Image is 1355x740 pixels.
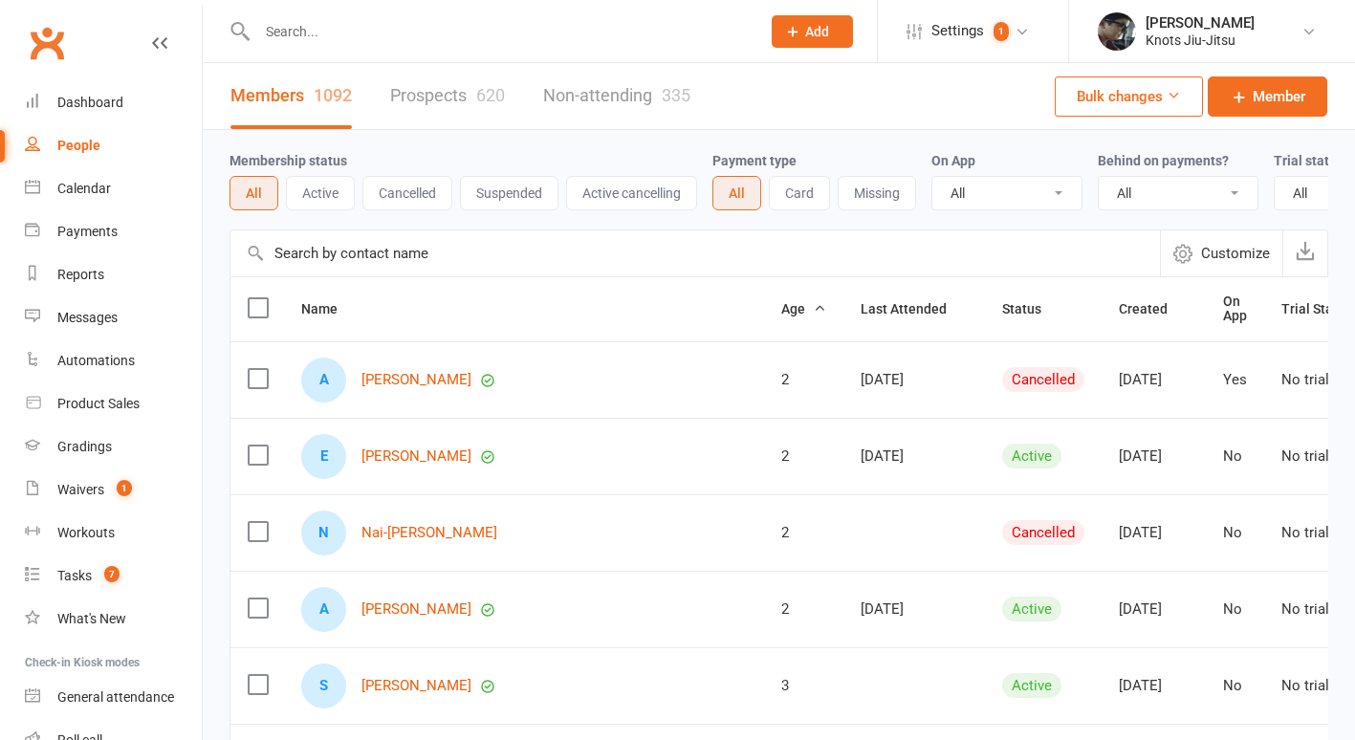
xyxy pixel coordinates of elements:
[476,85,505,105] div: 620
[1119,448,1189,465] div: [DATE]
[781,448,826,465] div: 2
[230,63,352,129] a: Members1092
[361,448,471,465] a: [PERSON_NAME]
[769,176,830,210] button: Card
[861,448,968,465] div: [DATE]
[57,267,104,282] div: Reports
[25,124,202,167] a: People
[361,372,471,388] a: [PERSON_NAME]
[1098,12,1136,51] img: thumb_image1614103803.png
[57,439,112,454] div: Gradings
[25,555,202,598] a: Tasks 7
[1002,301,1062,316] span: Status
[1002,520,1084,545] div: Cancelled
[838,176,916,210] button: Missing
[361,525,497,541] a: Nai-[PERSON_NAME]
[25,210,202,253] a: Payments
[1002,367,1084,392] div: Cancelled
[314,85,352,105] div: 1092
[1223,448,1247,465] div: No
[772,15,853,48] button: Add
[1119,525,1189,541] div: [DATE]
[301,297,359,320] button: Name
[1055,76,1203,117] button: Bulk changes
[861,601,968,618] div: [DATE]
[1201,242,1270,265] span: Customize
[1146,14,1255,32] div: [PERSON_NAME]
[1223,525,1247,541] div: No
[861,297,968,320] button: Last Attended
[229,153,347,168] label: Membership status
[301,664,346,708] div: S
[301,587,346,632] div: A
[25,167,202,210] a: Calendar
[57,396,140,411] div: Product Sales
[1208,76,1327,117] a: Member
[57,138,100,153] div: People
[1119,372,1189,388] div: [DATE]
[1002,597,1061,621] div: Active
[1002,297,1062,320] button: Status
[25,598,202,641] a: What's New
[25,81,202,124] a: Dashboard
[286,176,355,210] button: Active
[931,10,984,53] span: Settings
[25,339,202,382] a: Automations
[1119,297,1189,320] button: Created
[117,480,132,496] span: 1
[566,176,697,210] button: Active cancelling
[104,566,120,582] span: 7
[861,301,968,316] span: Last Attended
[460,176,558,210] button: Suspended
[781,297,826,320] button: Age
[57,95,123,110] div: Dashboard
[25,296,202,339] a: Messages
[781,525,826,541] div: 2
[1274,153,1344,168] label: Trial status
[994,22,1009,41] span: 1
[23,19,71,67] a: Clubworx
[1119,301,1189,316] span: Created
[57,568,92,583] div: Tasks
[301,434,346,479] div: E
[1206,277,1264,341] th: On App
[1146,32,1255,49] div: Knots Jiu-Jitsu
[25,468,202,511] a: Waivers 1
[230,230,1160,276] input: Search by contact name
[805,24,829,39] span: Add
[25,676,202,719] a: General attendance kiosk mode
[57,181,111,196] div: Calendar
[57,525,115,540] div: Workouts
[1098,153,1229,168] label: Behind on payments?
[57,224,118,239] div: Payments
[1002,673,1061,698] div: Active
[1119,678,1189,694] div: [DATE]
[781,372,826,388] div: 2
[781,678,826,694] div: 3
[781,601,826,618] div: 2
[57,482,104,497] div: Waivers
[662,85,690,105] div: 335
[712,176,761,210] button: All
[25,511,202,555] a: Workouts
[931,153,975,168] label: On App
[781,301,826,316] span: Age
[251,18,747,45] input: Search...
[861,372,968,388] div: [DATE]
[25,382,202,425] a: Product Sales
[229,176,278,210] button: All
[25,253,202,296] a: Reports
[712,153,797,168] label: Payment type
[1002,444,1061,468] div: Active
[362,176,452,210] button: Cancelled
[543,63,690,129] a: Non-attending335
[390,63,505,129] a: Prospects620
[57,689,174,705] div: General attendance
[361,601,471,618] a: [PERSON_NAME]
[1223,601,1247,618] div: No
[25,425,202,468] a: Gradings
[301,358,346,403] div: A
[1119,601,1189,618] div: [DATE]
[57,353,135,368] div: Automations
[1223,372,1247,388] div: Yes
